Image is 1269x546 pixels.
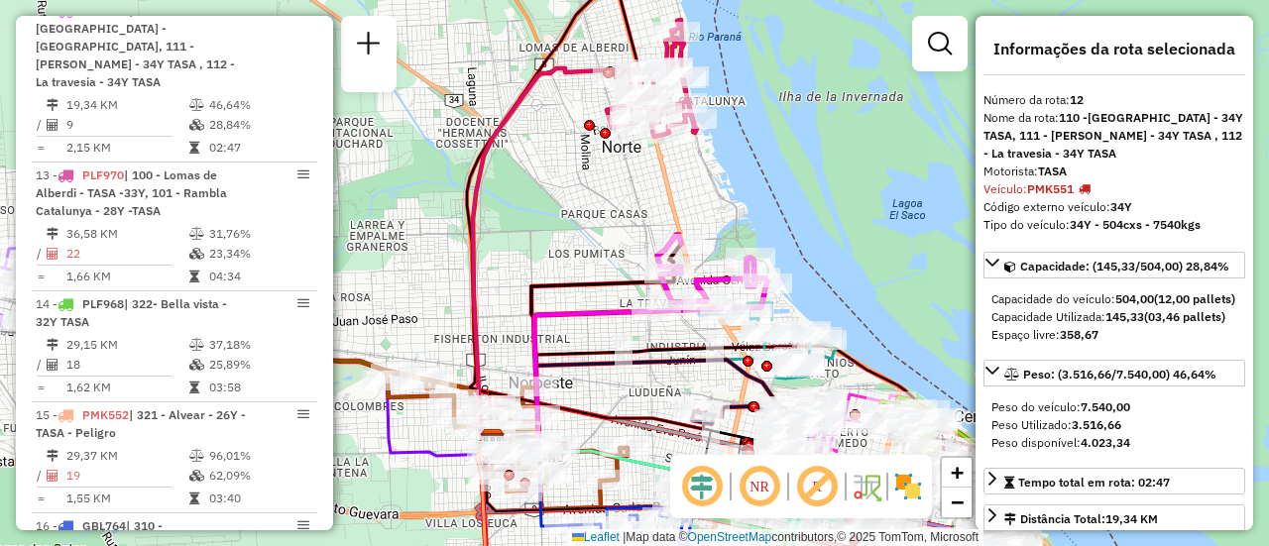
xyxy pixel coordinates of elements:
[47,359,58,371] i: Total de Atividades
[1079,183,1091,195] i: Tipo do veículo ou veículo exclusivo violado
[983,504,1245,531] a: Distância Total:19,34 KM
[208,95,308,115] td: 46,64%
[189,450,204,462] i: % de utilização do peso
[983,40,1245,58] h4: Informações da rota selecionada
[1110,199,1132,214] strong: 34Y
[951,460,964,485] span: +
[65,244,188,264] td: 22
[189,99,204,111] i: % de utilização do peso
[991,308,1237,326] div: Capacidade Utilizada:
[623,530,626,544] span: |
[983,468,1245,494] a: Tempo total em rota: 02:47
[36,138,46,158] td: =
[297,297,309,309] em: Opções
[36,355,46,375] td: /
[991,416,1237,434] div: Peso Utilizado:
[208,224,308,244] td: 31,76%
[1060,327,1098,342] strong: 358,67
[1072,417,1121,432] strong: 3.516,66
[1027,181,1074,196] strong: PMK551
[65,267,188,286] td: 1,66 KM
[736,463,783,510] span: Ocultar NR
[208,138,308,158] td: 02:47
[297,408,309,420] em: Opções
[208,446,308,466] td: 96,01%
[36,407,246,440] span: 15 -
[1081,435,1130,450] strong: 4.023,34
[983,163,1245,180] div: Motorista:
[36,378,46,397] td: =
[983,180,1245,198] div: Veículo:
[36,267,46,286] td: =
[208,466,308,486] td: 62,09%
[208,378,308,397] td: 03:58
[1070,217,1201,232] strong: 34Y - 504cxs - 7540kgs
[36,3,235,89] span: 12 -
[951,490,964,514] span: −
[1144,309,1225,324] strong: (03,46 pallets)
[189,248,204,260] i: % de utilização da cubagem
[82,407,129,422] span: PMK552
[65,355,188,375] td: 18
[47,339,58,351] i: Distância Total
[82,518,126,533] span: GBL764
[1070,92,1084,107] strong: 12
[983,252,1245,278] a: Capacidade: (145,33/504,00) 28,84%
[65,489,188,508] td: 1,55 KM
[297,519,309,531] em: Opções
[36,407,246,440] span: | 321 - Alvear - 26Y - TASA - Peligro
[480,428,506,454] img: SAZ AR Rosario I Mino
[36,3,235,89] span: | 110 -[GEOGRAPHIC_DATA] - [GEOGRAPHIC_DATA], 111 - [PERSON_NAME] - 34Y TASA , 112 - La travesia ...
[47,119,58,131] i: Total de Atividades
[942,488,972,517] a: Zoom out
[208,489,308,508] td: 03:40
[208,355,308,375] td: 25,89%
[189,142,199,154] i: Tempo total em rota
[983,390,1245,460] div: Peso: (3.516,66/7.540,00) 46,64%
[82,3,129,18] span: PMK551
[36,489,46,508] td: =
[991,326,1237,344] div: Espaço livre:
[208,267,308,286] td: 04:34
[991,290,1237,308] div: Capacidade do veículo:
[65,446,188,466] td: 29,37 KM
[65,466,188,486] td: 19
[208,335,308,355] td: 37,18%
[1018,475,1170,490] span: Tempo total em rota: 02:47
[65,138,188,158] td: 2,15 KM
[65,224,188,244] td: 36,58 KM
[36,115,46,135] td: /
[36,296,227,329] span: 14 -
[942,458,972,488] a: Zoom in
[82,167,124,182] span: PLF970
[983,109,1245,163] div: Nome da rota:
[47,228,58,240] i: Distância Total
[65,95,188,115] td: 19,34 KM
[189,470,204,482] i: % de utilização da cubagem
[1081,399,1130,414] strong: 7.540,00
[36,244,46,264] td: /
[1154,291,1235,306] strong: (12,00 pallets)
[82,296,124,311] span: PLF968
[189,228,204,240] i: % de utilização do peso
[65,335,188,355] td: 29,15 KM
[65,378,188,397] td: 1,62 KM
[1004,510,1158,528] div: Distância Total:
[1038,164,1067,178] strong: TASA
[189,359,204,371] i: % de utilização da cubagem
[47,470,58,482] i: Total de Atividades
[1020,259,1229,273] span: Capacidade: (145,33/504,00) 28,84%
[920,24,960,63] a: Exibir filtros
[572,530,620,544] a: Leaflet
[36,296,227,329] span: | 322- Bella vista - 32Y TASA
[208,244,308,264] td: 23,34%
[208,115,308,135] td: 28,84%
[991,434,1237,452] div: Peso disponível:
[892,471,924,502] img: Exibir/Ocultar setores
[47,248,58,260] i: Total de Atividades
[1023,367,1216,382] span: Peso: (3.516,66/7.540,00) 46,64%
[983,216,1245,234] div: Tipo do veículo:
[1105,309,1144,324] strong: 145,33
[189,339,204,351] i: % de utilização do peso
[1105,511,1158,526] span: 19,34 KM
